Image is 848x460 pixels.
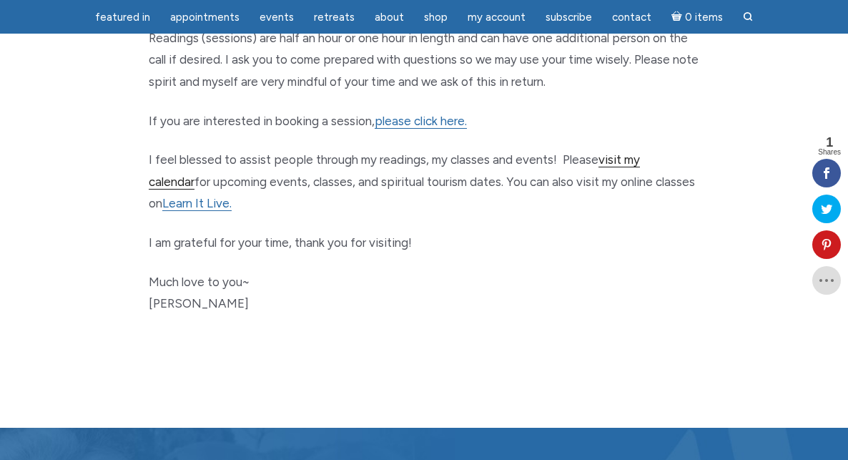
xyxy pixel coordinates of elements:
[260,11,294,24] span: Events
[685,12,723,23] span: 0 items
[537,4,601,31] a: Subscribe
[663,2,731,31] a: Cart0 items
[87,4,159,31] a: featured in
[375,114,467,129] a: please click here.
[366,4,413,31] a: About
[415,4,456,31] a: Shop
[149,152,640,190] a: visit my calendar
[612,11,651,24] span: Contact
[149,27,699,93] p: Readings (sessions) are half an hour or one hour in length and can have one additional person on ...
[149,149,699,215] p: I feel blessed to assist people through my readings, my classes and events! Please for upcoming e...
[671,11,685,24] i: Cart
[314,11,355,24] span: Retreats
[424,11,448,24] span: Shop
[149,271,699,315] p: Much love to you~ [PERSON_NAME]
[251,4,302,31] a: Events
[305,4,363,31] a: Retreats
[149,232,699,254] p: I am grateful for your time, thank you for visiting!
[375,11,404,24] span: About
[162,196,232,211] a: Learn It Live.
[818,149,841,156] span: Shares
[170,11,240,24] span: Appointments
[468,11,526,24] span: My Account
[546,11,592,24] span: Subscribe
[603,4,660,31] a: Contact
[818,136,841,149] span: 1
[95,11,150,24] span: featured in
[149,110,699,132] p: If you are interested in booking a session,
[459,4,534,31] a: My Account
[162,4,248,31] a: Appointments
